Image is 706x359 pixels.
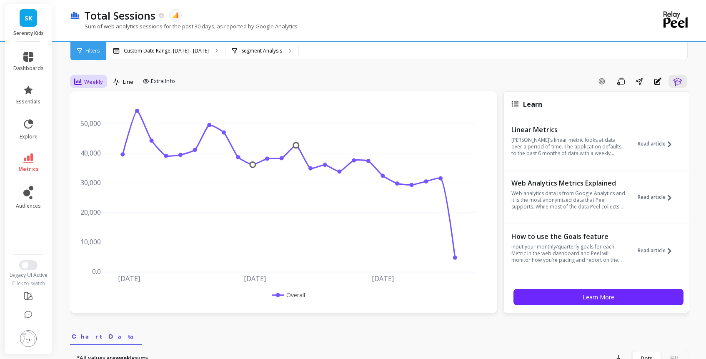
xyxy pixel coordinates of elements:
textarea: Message… [7,256,160,270]
div: Dawn says… [7,91,160,124]
p: Web analytics data is from Google Analytics and it is the most anonymized data that Peel supports... [511,190,626,210]
div: Legacy UI Active [5,272,52,279]
p: Custom Date Range, [DATE] - [DATE] [124,48,209,54]
button: Gif picker [40,273,46,280]
button: Upload attachment [13,273,20,280]
div: Hi [PERSON_NAME], [13,209,130,217]
div: we are trying to get the purchase journey with these segments [37,96,153,112]
p: How to use the Goals feature [511,232,626,241]
span: Read article [638,141,666,147]
span: audiences [16,203,41,209]
div: Thank you so much for this segmentation! [13,148,130,165]
div: Hi [PERSON_NAME],Thank you for waiting!Just wanted to update you on ETA, the custom report with s... [7,204,137,271]
div: Hi [PERSON_NAME], [13,140,130,148]
div: [DATE] [7,193,160,204]
div: SKFOR201 SKFOR202 SKFOR206 [68,60,153,85]
nav: Tabs [70,326,689,345]
div: Kateryna says… [7,204,160,289]
span: Filters [85,48,100,54]
span: essentials [16,98,40,105]
p: Total Sessions [84,8,155,23]
p: Web Analytics Metrics Explained [511,179,626,187]
h1: Kateryna [40,4,70,10]
span: explore [20,133,38,140]
p: Active 4h ago [40,10,78,19]
span: dashboards [13,65,44,72]
button: Read article [638,178,678,216]
p: Segment Analysis [241,48,282,54]
span: Line [123,78,133,86]
button: Send a message… [143,270,156,283]
p: Sum of web analytics sessions for the past 30 days, as reported by Google Analytics [70,23,298,30]
div: Dawn says… [7,27,160,91]
p: Input your monthly/quarterly goals for each Metric in the web dashboard and Peel will monitor how... [511,244,626,264]
p: Linear Metrics [511,126,626,134]
span: Weekly [84,78,103,86]
div: we are trying to get the purchase journey with these segments [30,91,160,117]
div: Close [146,3,161,18]
button: Emoji picker [26,273,33,280]
img: header icon [70,12,80,20]
div: [DATE] [7,124,160,135]
div: Thank you for waiting! [13,217,130,226]
p: [PERSON_NAME]’s linear metric looks at data over a period of time. The application defaults to th... [511,137,626,157]
div: I will pass to the data analyst, and we will start to work on the custom report [13,165,130,181]
button: Read article [638,231,678,270]
span: Extra Info [151,77,175,85]
span: Chart Data [72,332,140,341]
span: metrics [18,166,39,173]
span: Read article [638,194,666,201]
span: Learn More [583,293,614,301]
div: and lastly formula SKFOR601SKFOR602SKFOR606SKFOR201SKFOR202SKFOR206 [61,27,160,90]
div: Please let me know if you have any questions meantime [13,250,130,266]
span: Read article [638,247,666,254]
button: go back [5,3,21,19]
button: Home [130,3,146,19]
button: Learn More [513,289,683,305]
div: Click to switch [5,280,52,287]
span: Learn [523,100,542,109]
div: Just wanted to update you on ETA, the custom report with segments should be ready by [DATE]. [13,225,130,250]
button: Read article [638,125,678,163]
img: profile picture [20,330,37,347]
p: Serenity Kids [13,30,44,37]
img: api.google_analytics_4.svg [172,12,179,19]
div: and lastly formula SKFOR601 SKFOR602 SKFOR606 [68,32,153,56]
div: Kateryna says… [7,135,160,193]
span: SK [25,13,33,23]
img: Profile image for Kateryna [24,5,37,18]
button: Switch to New UI [19,260,38,270]
button: Start recording [53,273,60,280]
div: Hi [PERSON_NAME],Thank you so much for this segmentation!I will pass to the data analyst, and we ... [7,135,137,186]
